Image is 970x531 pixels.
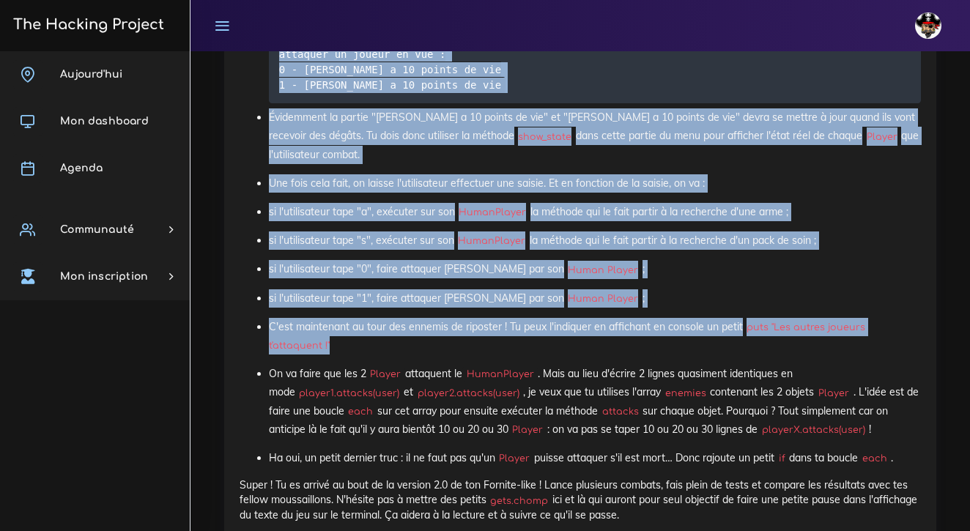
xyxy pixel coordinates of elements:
code: each [344,404,377,419]
p: C'est maintenant au tour des ennemis de riposter ! Tu peux l'indiquer en affichant en console un ... [269,318,921,354]
span: Aujourd'hui [60,69,122,80]
code: Player [508,423,547,437]
code: puts "Les autres joueurs t'attaquent !" [269,320,866,353]
span: Communauté [60,224,134,235]
code: player1.attacks(user) [295,386,404,401]
img: avatar [915,12,941,39]
p: si l'utilisateur tape "0", faire attaquer [PERSON_NAME] par son ; [269,260,921,278]
code: HumanPlayer [455,205,530,220]
code: each [858,451,891,466]
code: enemies [661,386,710,401]
p: Super ! Tu es arrivé au bout de la version 2.0 de ton Fornite-like ! Lance plusieurs combats, fai... [240,478,921,522]
code: HumanPlayer [462,367,538,382]
code: HumanPlayer [454,234,530,248]
code: show_state [514,130,576,144]
code: Human Player [564,263,643,278]
h3: The Hacking Project [9,17,164,33]
span: Agenda [60,163,103,174]
code: if [774,451,789,466]
span: Mon dashboard [60,116,149,127]
p: On va faire que les 2 attaquent le . Mais au lieu d'écrire 2 lignes quasiment identiques en mode ... [269,365,921,439]
p: si l'utilisateur tape "a", exécuter sur son la méthode qui le fait partir à la recherche d'une ar... [269,203,921,221]
p: Une fois cela fait, on laisse l'utilisateur effectuer une saisie. Et en fonction de la saisie, on... [269,174,921,193]
p: si l'utilisateur tape "1", faire attaquer [PERSON_NAME] par son ; [269,289,921,308]
code: player2.attacks(user) [413,386,523,401]
code: Player [814,386,853,401]
code: Player [366,367,405,382]
p: Évidemment la partie "[PERSON_NAME] a 10 points de vie" et "[PERSON_NAME] a 10 points de vie" dev... [269,108,921,164]
span: Mon inscription [60,271,148,282]
p: si l'utilisateur tape "s", exécuter sur son la méthode qui le fait partir à la recherche d'un pac... [269,231,921,250]
code: attacks [598,404,643,419]
code: playerX.attacks(user) [758,423,869,437]
code: gets.chomp [486,494,552,508]
code: Player [495,451,534,466]
p: Ha oui, un petit dernier truc : il ne faut pas qu'un puisse attaquer s'il est mort… Donc rajoute ... [269,449,921,467]
code: Human Player [564,292,643,306]
code: Player [862,130,901,144]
